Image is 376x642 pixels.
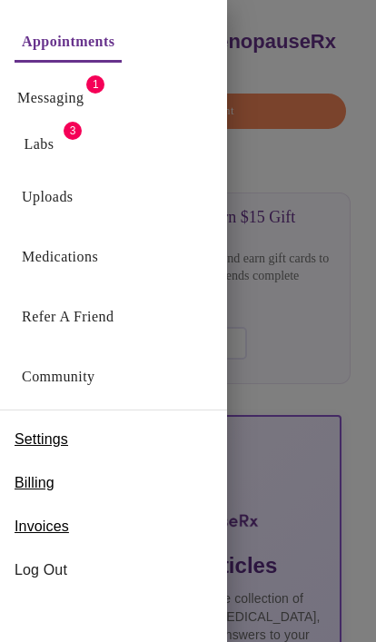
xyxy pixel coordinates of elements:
span: 3 [64,122,82,140]
button: Messaging [10,80,91,116]
a: Community [22,364,95,390]
span: Settings [15,429,68,450]
a: Billing [15,469,54,498]
a: Labs [25,132,54,157]
span: 1 [86,75,104,94]
span: Billing [15,472,54,494]
a: Refer a Friend [22,304,114,330]
span: Invoices [15,516,69,538]
a: Invoices [15,512,69,541]
a: Medications [22,244,98,270]
button: Appointments [15,24,122,63]
a: Uploads [22,184,74,210]
button: Labs [10,126,68,163]
button: Medications [15,239,105,275]
button: Community [15,359,103,395]
a: Appointments [22,29,114,54]
button: Uploads [15,179,81,215]
button: Refer a Friend [15,299,122,335]
a: Messaging [17,85,84,111]
a: Settings [15,425,68,454]
span: Log Out [15,559,213,581]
